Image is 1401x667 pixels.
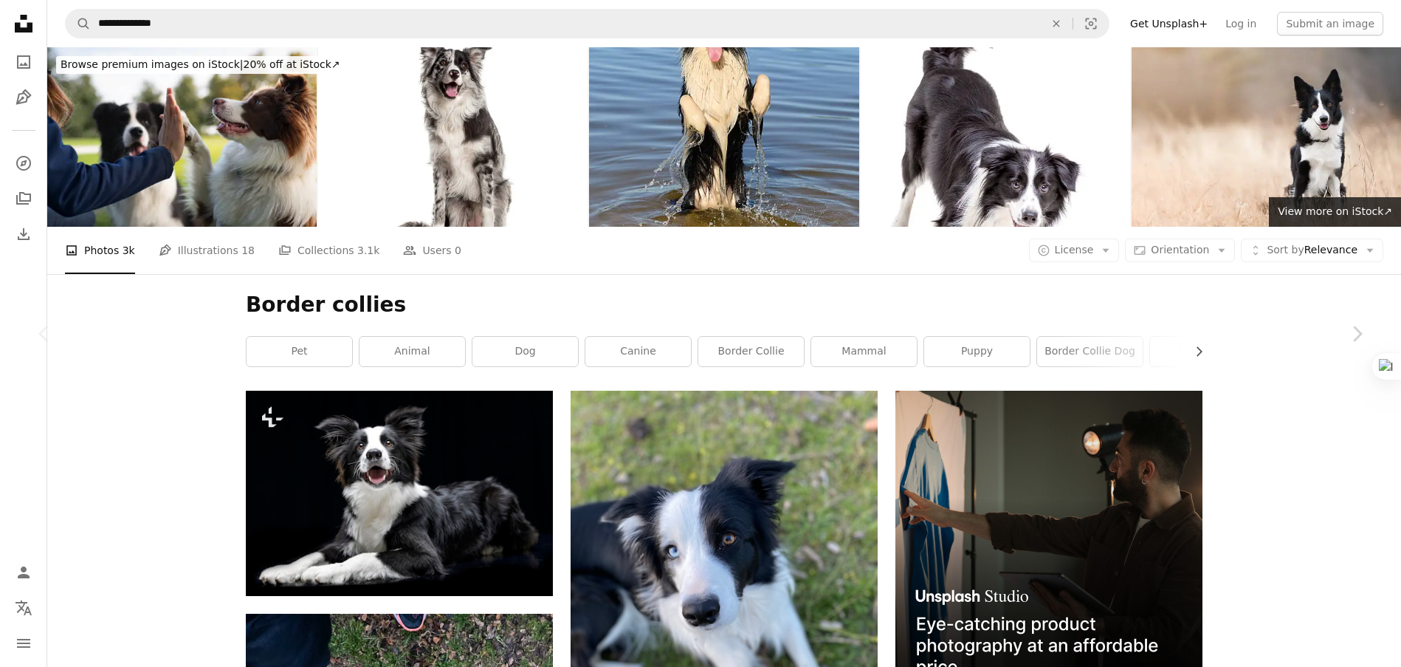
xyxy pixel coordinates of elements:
button: Clear [1040,10,1073,38]
a: Users 0 [403,227,461,274]
button: Menu [9,629,38,658]
a: Explore [9,148,38,178]
a: Log in [1216,12,1265,35]
button: License [1029,239,1120,262]
span: Sort by [1267,244,1304,256]
button: Search Unsplash [66,10,91,38]
span: 3.1k [357,242,379,259]
img: Playful border collie on white background [318,47,588,227]
button: Submit an image [1277,12,1383,35]
span: 0 [455,242,461,259]
img: Funny wet male border collie with sticking tongue out is standing on hind legs in river after bat... [589,47,858,227]
button: Sort byRelevance [1241,239,1383,262]
button: Orientation [1125,239,1235,262]
a: Collections 3.1k [278,227,379,274]
a: border collie [698,337,804,366]
a: border collie dog [1037,337,1143,366]
span: License [1055,244,1094,256]
img: Studio shot of an adorable Border Collie lying on black background. [246,391,553,596]
a: Next [1312,263,1401,405]
button: Language [9,593,38,623]
a: Photos [9,47,38,77]
h1: Border collies [246,292,1202,318]
a: Download History [9,219,38,249]
form: Find visuals sitewide [65,9,1109,38]
img: Playful Border Collie [861,47,1130,227]
a: Illustrations 18 [159,227,255,274]
a: dog [472,337,578,366]
img: A happy black and white border collie sits in a beige field on a sunny summer day. [1132,47,1401,227]
a: collie [1150,337,1256,366]
a: Illustrations [9,83,38,112]
span: 18 [241,242,255,259]
a: View more on iStock↗ [1269,197,1401,227]
button: Visual search [1073,10,1109,38]
div: 20% off at iStock ↗ [56,56,345,74]
a: animal [359,337,465,366]
a: puppy [924,337,1030,366]
a: Studio shot of an adorable Border Collie lying on black background. [246,487,553,500]
a: Browse premium images on iStock|20% off at iStock↗ [47,47,354,83]
a: pet [247,337,352,366]
a: Collections [9,184,38,213]
a: a black and white dog standing on top of a grass covered field [571,589,878,602]
span: Relevance [1267,243,1357,258]
a: Get Unsplash+ [1121,12,1216,35]
a: canine [585,337,691,366]
img: Border collie with owner training in a public park [47,47,317,227]
span: Orientation [1151,244,1209,256]
a: mammal [811,337,917,366]
a: Log in / Sign up [9,558,38,587]
button: scroll list to the right [1185,337,1202,366]
span: Browse premium images on iStock | [61,58,243,70]
span: View more on iStock ↗ [1278,205,1392,217]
